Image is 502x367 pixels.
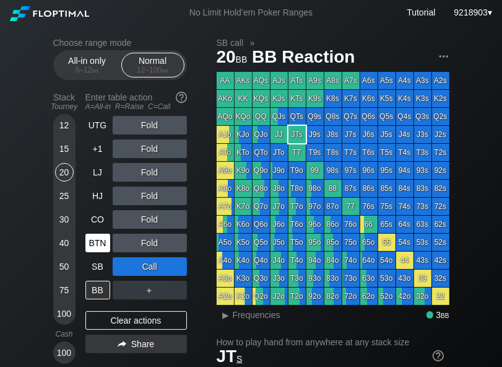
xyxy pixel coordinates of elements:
[253,180,270,197] div: Q8o
[85,257,110,276] div: SB
[85,102,187,111] div: A=All-in R=Raise C=Call
[270,72,288,89] div: AJs
[288,72,306,89] div: ATs
[270,288,288,305] div: J2o
[235,162,252,179] div: K9o
[342,72,360,89] div: A7s
[414,270,431,287] div: 33
[396,252,413,269] div: 44
[432,162,449,179] div: 92s
[324,234,342,251] div: 85o
[92,66,99,74] span: bb
[414,126,431,143] div: J3s
[360,108,378,125] div: Q6s
[396,126,413,143] div: J4s
[324,72,342,89] div: A8s
[113,234,187,252] div: Fold
[378,108,396,125] div: Q5s
[48,102,80,111] div: Tourney
[342,180,360,197] div: 87s
[235,234,252,251] div: K5o
[360,144,378,161] div: T6s
[236,351,242,365] span: s
[233,310,280,320] span: Frequencies
[270,252,288,269] div: J4o
[55,343,74,362] div: 100
[378,234,396,251] div: 55
[396,270,413,287] div: 43o
[235,270,252,287] div: K3o
[270,90,288,107] div: KJs
[432,198,449,215] div: 72s
[306,216,324,233] div: 96o
[378,90,396,107] div: K5s
[113,187,187,205] div: Fold
[270,270,288,287] div: J3o
[437,50,451,63] img: ellipsis.fd386fe8.svg
[217,144,234,161] div: ATo
[85,281,110,299] div: BB
[59,53,116,77] div: All-in only
[378,144,396,161] div: T5s
[235,72,252,89] div: AKs
[162,66,168,74] span: bb
[414,72,431,89] div: A3s
[342,144,360,161] div: T7s
[175,91,188,104] img: help.32db89a4.svg
[118,341,126,348] img: share.864f2f62.svg
[48,87,80,116] div: Stack
[441,310,449,320] span: bb
[414,90,431,107] div: K3s
[235,90,252,107] div: KK
[215,37,246,48] span: SB call
[342,234,360,251] div: 75o
[55,116,74,135] div: 12
[217,216,234,233] div: A6o
[124,53,181,77] div: Normal
[396,162,413,179] div: 94s
[217,288,234,305] div: A2o
[396,180,413,197] div: 84s
[270,144,288,161] div: JTo
[253,90,270,107] div: KQs
[342,126,360,143] div: J7s
[113,139,187,158] div: Fold
[85,87,187,116] div: Enter table action
[360,162,378,179] div: 96s
[48,330,80,338] div: Cash
[253,108,270,125] div: QQ
[127,66,179,74] div: 12 – 100
[342,90,360,107] div: K7s
[288,162,306,179] div: T9o
[217,72,234,89] div: AA
[306,288,324,305] div: 92o
[243,38,261,48] span: »
[306,72,324,89] div: A9s
[85,311,187,330] div: Clear actions
[342,108,360,125] div: Q7s
[55,304,74,323] div: 100
[396,198,413,215] div: 74s
[324,126,342,143] div: J8s
[306,108,324,125] div: Q9s
[342,162,360,179] div: 97s
[235,288,252,305] div: K2o
[217,180,234,197] div: A8o
[55,187,74,205] div: 25
[270,234,288,251] div: J5o
[55,281,74,299] div: 75
[306,90,324,107] div: K9s
[85,139,110,158] div: +1
[396,234,413,251] div: 54s
[85,187,110,205] div: HJ
[360,288,378,305] div: 62o
[306,198,324,215] div: 97o
[10,6,89,21] img: Floptimal logo
[253,234,270,251] div: Q5o
[253,126,270,143] div: QJo
[396,72,413,89] div: A4s
[85,335,187,353] div: Share
[324,180,342,197] div: 88
[378,162,396,179] div: 95s
[113,116,187,135] div: Fold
